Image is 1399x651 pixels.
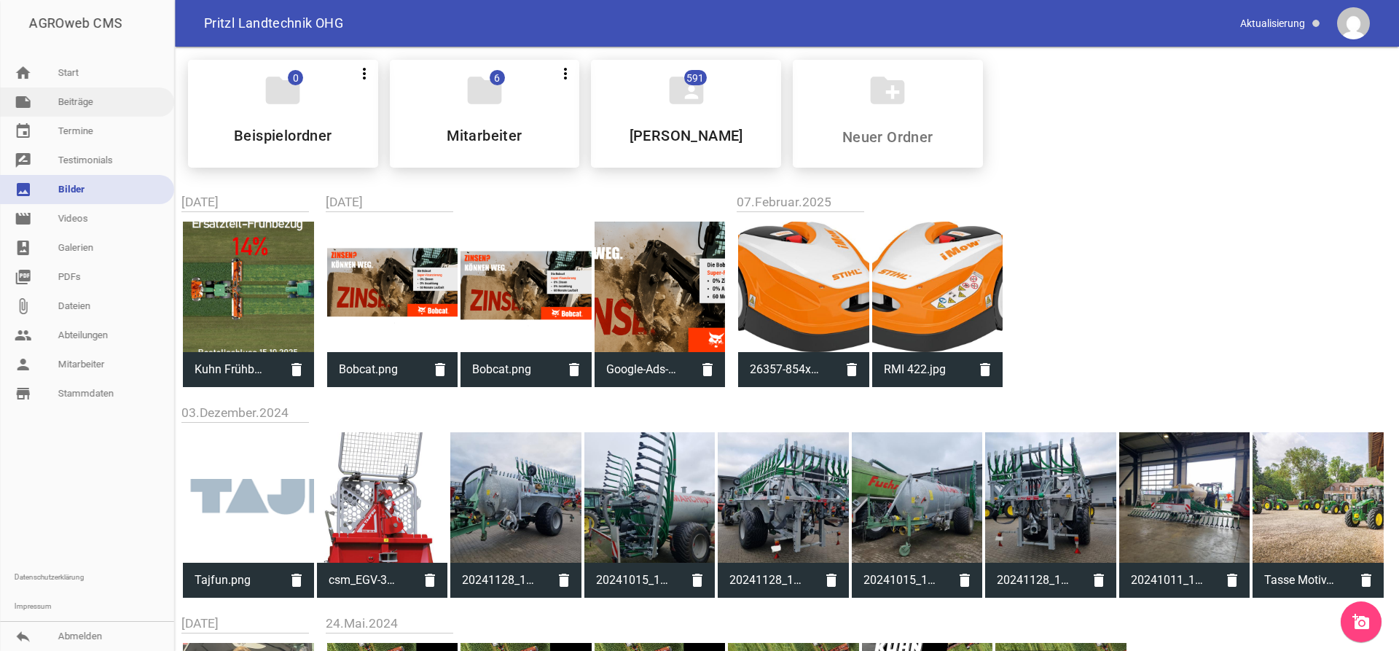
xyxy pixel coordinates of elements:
[985,561,1081,599] span: 20241128_145250.jpg
[356,65,373,82] i: more_vert
[584,561,681,599] span: 20241015_144610.jpg
[204,17,343,30] span: Pritzl Landtechnik OHG
[1215,563,1250,598] i: delete
[630,128,743,143] h5: [PERSON_NAME]
[279,563,314,598] i: delete
[1253,561,1349,599] span: Tasse Motiv.jpg
[15,297,32,315] i: attach_file
[183,351,279,389] span: Kuhn Frühbezug Instagram.png
[718,561,814,599] span: 20241128_145231.jpg
[181,403,1385,423] h2: 03.Dezember.2024
[390,60,580,168] div: Mitarbeiter
[546,563,581,598] i: delete
[15,181,32,198] i: image
[15,327,32,344] i: people
[262,70,303,111] i: folder
[1081,563,1116,598] i: delete
[15,356,32,373] i: person
[557,65,574,82] i: more_vert
[595,351,691,389] span: Google-Ads-P-Max_MEX-10-Financing02_01.png
[464,70,505,111] i: folder
[552,60,579,86] button: more_vert
[181,192,316,212] h2: [DATE]
[15,210,32,227] i: movie
[181,614,316,634] h2: [DATE]
[947,563,982,598] i: delete
[684,70,707,85] span: 591
[591,60,781,168] div: JOHN DEERE
[326,614,1128,634] h2: 24.Mai.2024
[350,60,378,86] button: more_vert
[423,352,458,387] i: delete
[737,192,1004,212] h2: 07.Februar.2025
[450,561,546,599] span: 20241128_145213.jpg
[447,128,522,143] h5: Mitarbeiter
[288,70,303,85] span: 0
[15,628,32,645] i: reply
[412,563,447,598] i: delete
[15,152,32,169] i: rate_review
[852,561,948,599] span: 20241015_144541.jpg
[15,239,32,257] i: photo_album
[15,122,32,140] i: event
[872,351,968,389] span: RMI 422.jpg
[867,70,908,111] i: create_new_folder
[461,351,557,389] span: Bobcat.png
[557,352,592,387] i: delete
[15,64,32,82] i: home
[15,268,32,286] i: picture_as_pdf
[234,128,332,143] h5: Beispielordner
[490,70,505,85] span: 6
[15,385,32,402] i: store_mall_directory
[317,561,413,599] span: csm_EGV-35-A-Vollbild_65ff5b0d8c.jpg
[690,352,725,387] i: delete
[1352,613,1370,631] i: add_a_photo
[326,192,727,212] h2: [DATE]
[1349,563,1384,598] i: delete
[666,70,707,111] i: folder_shared
[834,352,869,387] i: delete
[802,128,974,146] input: Neuer Ordner
[1119,561,1215,599] span: 20241011_135423.jpg zensiert.JPG
[738,351,834,389] span: 26357-854x480-80.jpg
[188,60,378,168] div: Beispielordner
[183,561,279,599] span: Tajfun.png
[814,563,849,598] i: delete
[968,352,1003,387] i: delete
[279,352,314,387] i: delete
[327,351,423,389] span: Bobcat.png
[680,563,715,598] i: delete
[15,93,32,111] i: note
